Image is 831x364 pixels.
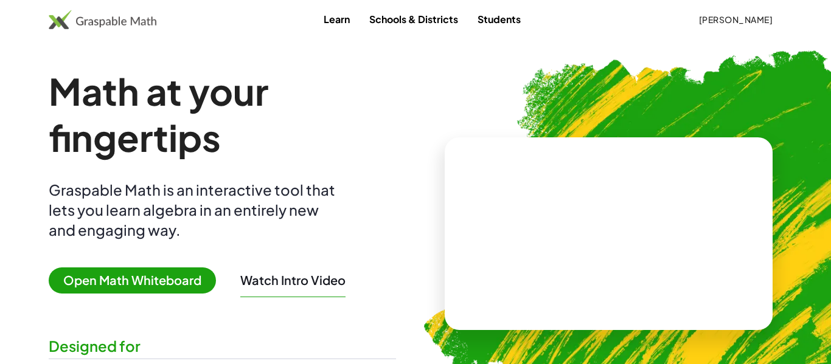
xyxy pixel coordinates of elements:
div: Graspable Math is an interactive tool that lets you learn algebra in an entirely new and engaging... [49,180,341,240]
button: Watch Intro Video [240,272,346,288]
button: [PERSON_NAME] [689,9,782,30]
a: Learn [314,8,360,30]
div: Designed for [49,336,396,356]
a: Open Math Whiteboard [49,275,226,287]
span: Open Math Whiteboard [49,267,216,294]
a: Schools & Districts [360,8,468,30]
a: Students [468,8,530,30]
span: [PERSON_NAME] [698,14,773,25]
h1: Math at your fingertips [49,68,396,160]
video: What is this? This is dynamic math notation. Dynamic math notation plays a central role in how Gr... [518,188,700,280]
